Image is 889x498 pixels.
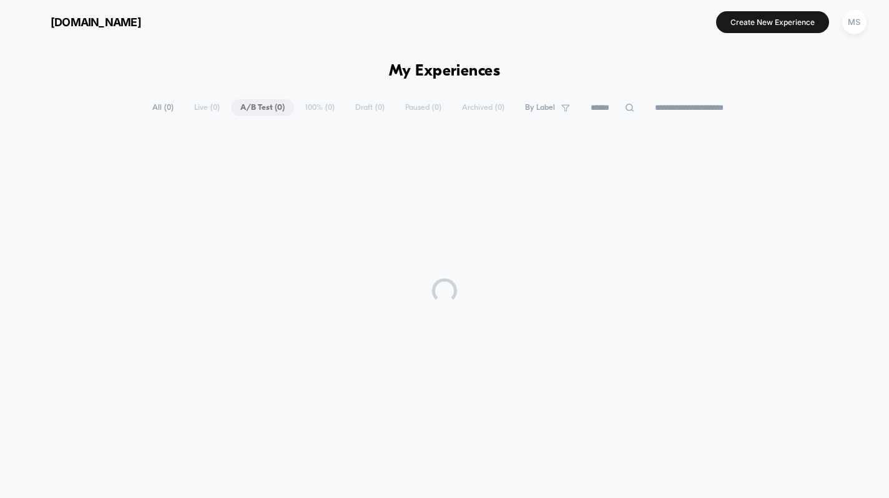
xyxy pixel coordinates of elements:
[389,62,501,81] h1: My Experiences
[19,12,145,32] button: [DOMAIN_NAME]
[525,103,555,112] span: By Label
[838,9,870,35] button: MS
[51,16,141,29] span: [DOMAIN_NAME]
[716,11,829,33] button: Create New Experience
[143,99,183,116] span: All ( 0 )
[842,10,867,34] div: MS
